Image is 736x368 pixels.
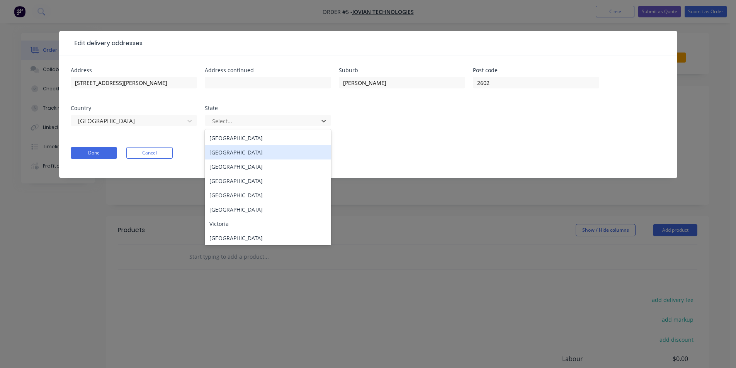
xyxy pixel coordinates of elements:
[205,145,331,159] div: [GEOGRAPHIC_DATA]
[71,39,143,48] div: Edit delivery addresses
[126,147,173,159] button: Cancel
[205,174,331,188] div: [GEOGRAPHIC_DATA]
[205,68,331,73] div: Address continued
[473,68,599,73] div: Post code
[205,202,331,217] div: [GEOGRAPHIC_DATA]
[71,105,197,111] div: Country
[205,188,331,202] div: [GEOGRAPHIC_DATA]
[205,159,331,174] div: [GEOGRAPHIC_DATA]
[205,105,331,111] div: State
[205,217,331,231] div: Victoria
[71,147,117,159] button: Done
[71,68,197,73] div: Address
[205,231,331,245] div: [GEOGRAPHIC_DATA]
[205,131,331,145] div: [GEOGRAPHIC_DATA]
[339,68,465,73] div: Suburb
